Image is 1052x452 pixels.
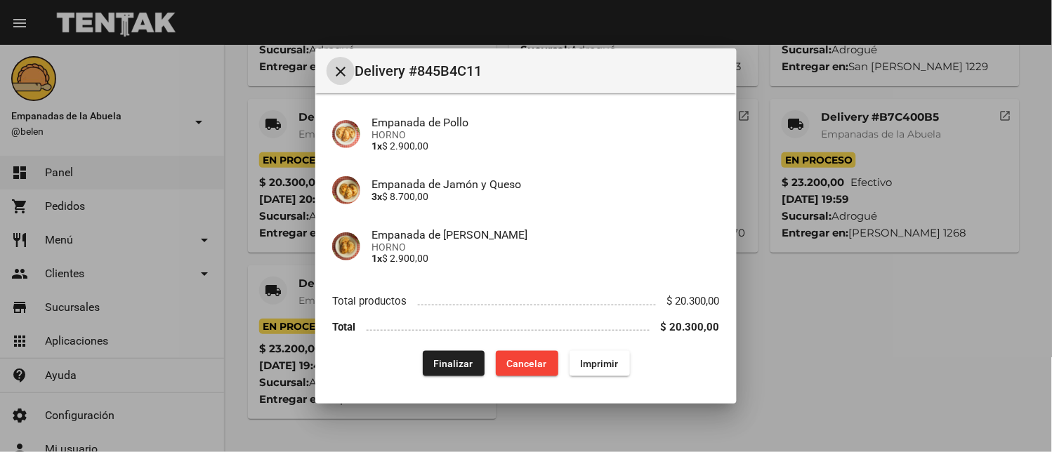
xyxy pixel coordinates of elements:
p: $ 2.900,00 [372,140,720,152]
h4: Empanada de Pollo [372,116,720,129]
span: Imprimir [581,358,619,369]
span: HORNO [372,129,720,140]
button: Cerrar [327,57,355,85]
h4: Empanada de Jamón y Queso [372,178,720,191]
li: Total $ 20.300,00 [332,314,720,340]
button: Cancelar [496,351,558,376]
img: 72c15bfb-ac41-4ae4-a4f2-82349035ab42.jpg [332,176,360,204]
b: 3x [372,191,382,202]
b: 1x [372,140,382,152]
span: Finalizar [434,358,473,369]
button: Finalizar [423,351,485,376]
mat-icon: Cerrar [332,63,349,80]
span: Delivery #845B4C11 [355,60,725,82]
img: f753fea7-0f09-41b3-9a9e-ddb84fc3b359.jpg [332,232,360,260]
li: Total productos $ 20.300,00 [332,288,720,314]
p: $ 2.900,00 [372,253,720,264]
p: $ 8.700,00 [372,191,720,202]
button: Imprimir [570,351,630,376]
span: Cancelar [507,358,547,369]
span: HORNO [372,241,720,253]
h4: Empanada de [PERSON_NAME] [372,228,720,241]
b: 1x [372,253,382,264]
img: 10349b5f-e677-4e10-aec3-c36b893dfd64.jpg [332,120,360,148]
